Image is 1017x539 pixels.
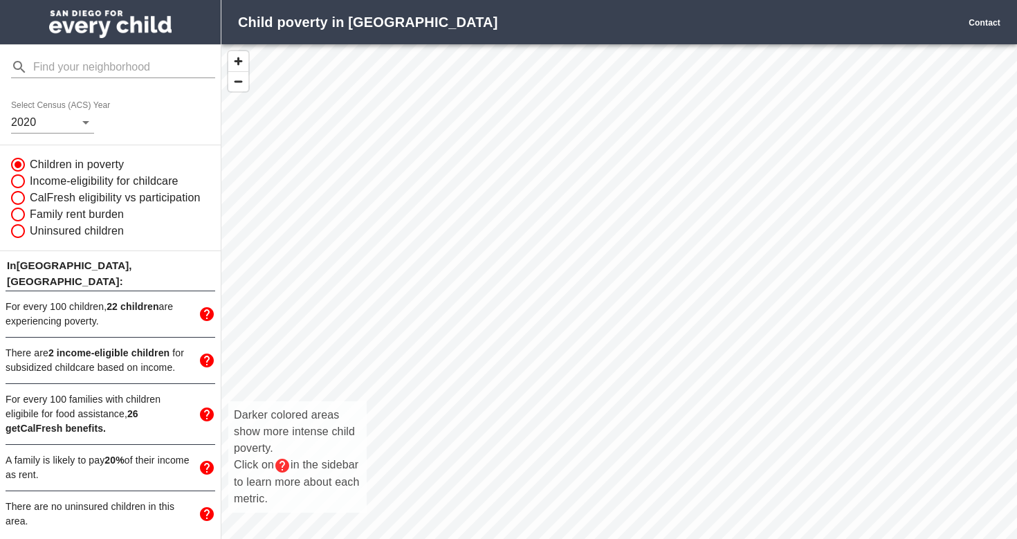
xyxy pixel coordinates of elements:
[30,206,124,223] span: Family rent burden
[49,10,172,38] img: San Diego for Every Child logo
[33,56,215,78] input: Find your neighborhood
[6,394,161,434] span: For every 100 families with children eligibile for food assistance,
[104,455,124,466] strong: 20 %
[30,223,124,239] span: Uninsured children
[228,51,248,71] button: Zoom In
[6,491,215,537] div: There are no uninsured children in this area.
[228,71,248,91] button: Zoom Out
[6,501,174,527] span: There are no uninsured children in this area.
[107,301,158,312] span: 22 children
[6,301,173,327] span: For every 100 children, are experiencing poverty.
[6,384,215,444] div: For every 100 families with children eligibile for food assistance,26 getCalFresh benefits.
[6,445,215,491] div: A family is likely to pay20%of their income as rent.
[6,408,138,434] strong: CalFresh benefits.
[30,156,124,173] span: Children in poverty
[238,15,497,30] strong: Child poverty in [GEOGRAPHIC_DATA]
[6,257,215,291] p: In [GEOGRAPHIC_DATA] , [GEOGRAPHIC_DATA]:
[6,338,215,383] div: There are2 income-eligible children for subsidized childcare based on income.
[30,173,178,190] span: Income-eligibility for childcare
[6,291,215,337] div: For every 100 children,22 childrenare experiencing poverty.
[11,102,115,110] label: Select Census (ACS) Year
[11,111,94,134] div: 2020
[30,190,201,206] span: CalFresh eligibility vs participation
[6,347,184,373] span: There are for subsidized childcare based on income.
[234,407,361,507] p: Darker colored areas show more intense child poverty. Click on in the sidebar to learn more about...
[48,347,169,358] span: 2 income-eligible children
[6,408,138,434] span: 26 get
[6,455,190,480] span: A family is likely to pay of their income as rent.
[969,18,1000,28] a: Contact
